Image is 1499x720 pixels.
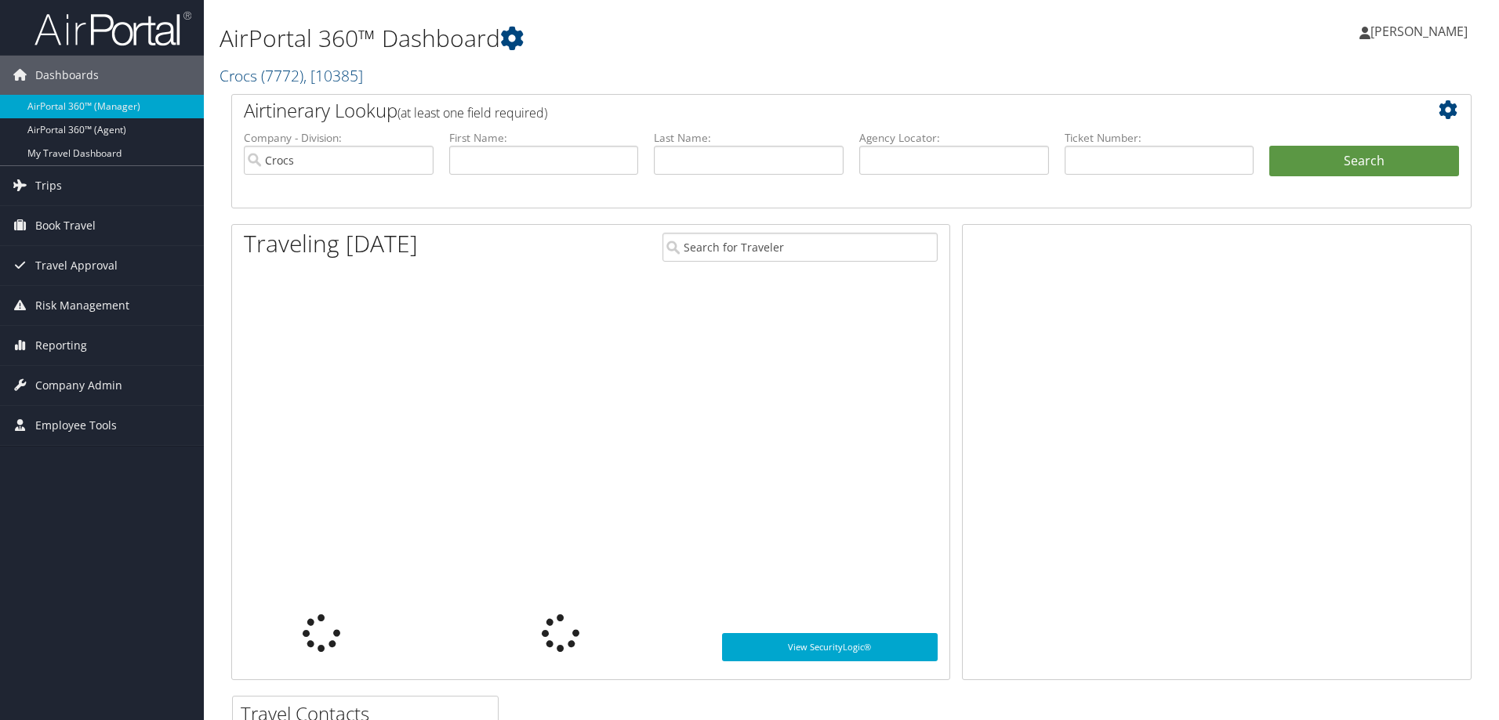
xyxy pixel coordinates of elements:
[35,326,87,365] span: Reporting
[35,246,118,285] span: Travel Approval
[1269,146,1459,177] button: Search
[35,366,122,405] span: Company Admin
[722,633,938,661] a: View SecurityLogic®
[35,206,96,245] span: Book Travel
[654,130,844,146] label: Last Name:
[244,130,434,146] label: Company - Division:
[35,406,117,445] span: Employee Tools
[35,166,62,205] span: Trips
[244,97,1356,124] h2: Airtinerary Lookup
[303,65,363,86] span: , [ 10385 ]
[449,130,639,146] label: First Name:
[1065,130,1254,146] label: Ticket Number:
[261,65,303,86] span: ( 7772 )
[1359,8,1483,55] a: [PERSON_NAME]
[1370,23,1468,40] span: [PERSON_NAME]
[220,22,1062,55] h1: AirPortal 360™ Dashboard
[220,65,363,86] a: Crocs
[35,286,129,325] span: Risk Management
[859,130,1049,146] label: Agency Locator:
[662,233,938,262] input: Search for Traveler
[397,104,547,121] span: (at least one field required)
[244,227,418,260] h1: Traveling [DATE]
[34,10,191,47] img: airportal-logo.png
[35,56,99,95] span: Dashboards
